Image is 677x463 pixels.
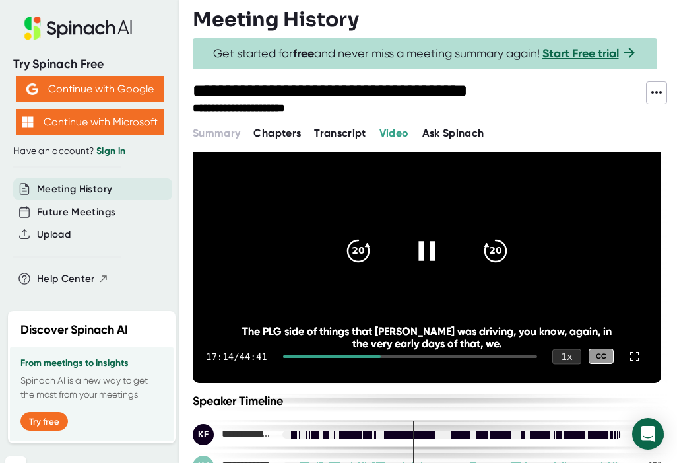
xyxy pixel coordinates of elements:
button: Help Center [37,271,109,287]
button: Video [379,125,409,141]
div: The PLG side of things that [PERSON_NAME] was driving, you know, again, in the very early days of... [240,325,614,350]
a: Sign in [96,145,125,157]
b: free [293,46,314,61]
span: Summary [193,127,240,139]
span: Transcript [314,127,366,139]
div: 17:14 / 44:41 [206,351,267,362]
div: 1 x [552,349,581,364]
span: Help Center [37,271,95,287]
div: Katherine Fones [193,424,272,445]
button: Upload [37,227,71,242]
div: 70 % [631,428,664,441]
button: Meeting History [37,182,112,197]
h3: From meetings to insights [20,358,163,369]
span: Chapters [253,127,301,139]
div: Speaker Timeline [193,394,664,408]
div: KF [193,424,214,445]
button: Ask Spinach [422,125,484,141]
button: Transcript [314,125,366,141]
button: Future Meetings [37,205,115,220]
div: Have an account? [13,145,166,157]
button: Chapters [253,125,301,141]
button: Continue with Microsoft [16,109,164,135]
button: Try free [20,412,68,431]
img: Aehbyd4JwY73AAAAAElFTkSuQmCC [26,83,38,95]
h2: Discover Spinach AI [20,321,128,339]
span: Video [379,127,409,139]
button: Summary [193,125,240,141]
div: Try Spinach Free [13,57,166,72]
button: Continue with Google [16,76,164,102]
p: Spinach AI is a new way to get the most from your meetings [20,374,163,402]
a: Start Free trial [542,46,619,61]
span: Get started for and never miss a meeting summary again! [213,46,637,61]
div: Open Intercom Messenger [632,418,664,450]
h3: Meeting History [193,8,359,32]
span: Ask Spinach [422,127,484,139]
div: CC [589,349,614,364]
